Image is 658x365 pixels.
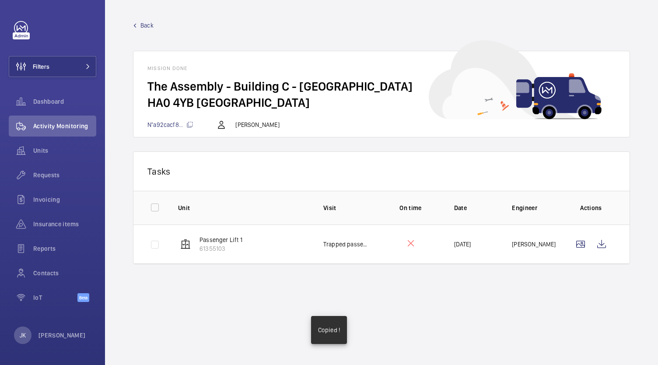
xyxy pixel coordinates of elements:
h1: Mission done [147,65,616,71]
span: N°a92cacf8... [147,121,193,128]
h2: The Assembly - Building C - [GEOGRAPHIC_DATA] [147,78,616,95]
p: [PERSON_NAME] [235,120,279,129]
span: IoT [33,293,77,302]
p: Tasks [147,166,616,177]
p: [PERSON_NAME] [512,240,556,249]
p: Engineer [512,204,556,212]
p: Unit [178,204,309,212]
span: Back [140,21,154,30]
p: JK [20,331,26,340]
p: Copied ! [318,326,340,334]
p: [DATE] [454,240,471,249]
span: Beta [77,293,89,302]
span: Insurance items [33,220,96,228]
img: elevator.svg [180,239,191,249]
span: Requests [33,171,96,179]
button: Filters [9,56,96,77]
p: Visit [323,204,367,212]
p: [PERSON_NAME] [38,331,86,340]
span: Units [33,146,96,155]
span: Filters [33,62,49,71]
p: Date [454,204,498,212]
span: Contacts [33,269,96,277]
h2: HA0 4YB [GEOGRAPHIC_DATA] [147,95,616,111]
span: Reports [33,244,96,253]
p: Passenger Lift 1 [199,235,242,244]
span: Invoicing [33,195,96,204]
span: Dashboard [33,97,96,106]
img: car delivery [429,40,602,119]
p: On time [381,204,440,212]
p: Trapped passenger [323,240,367,249]
p: Actions [570,204,612,212]
span: Activity Monitoring [33,122,96,130]
p: 61355103 [199,244,242,253]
